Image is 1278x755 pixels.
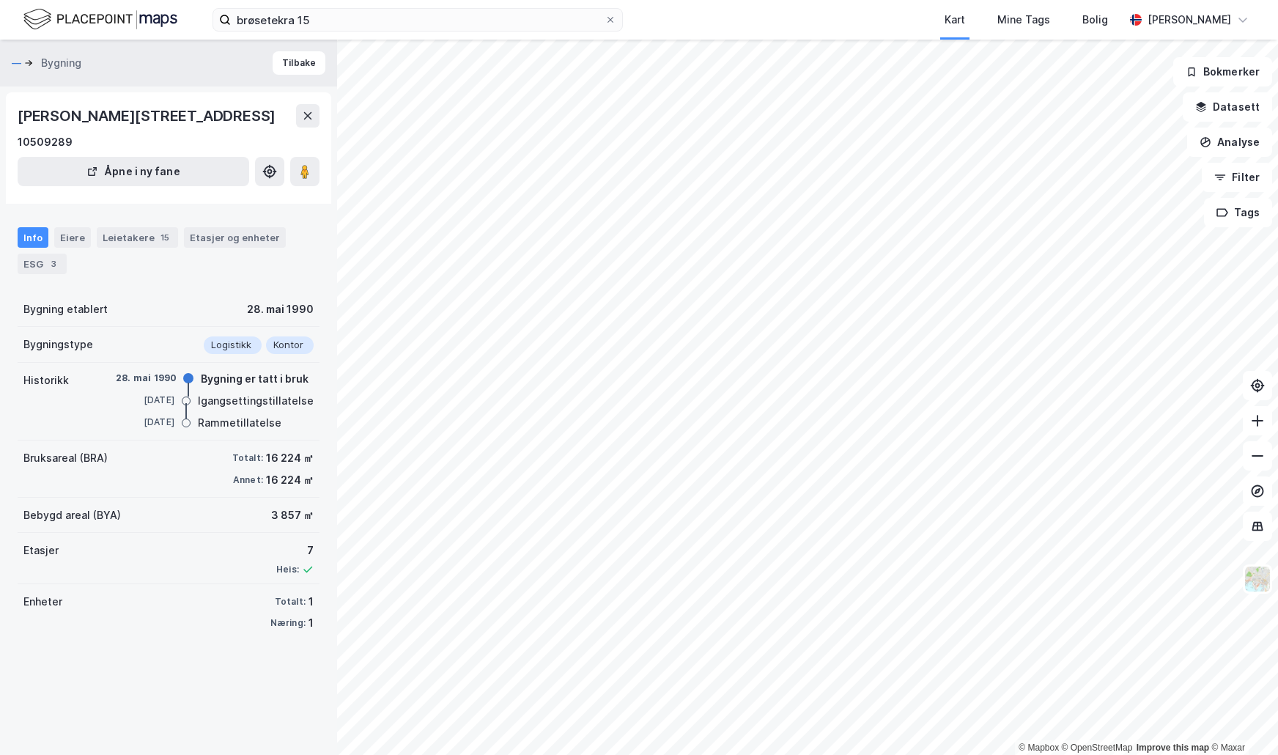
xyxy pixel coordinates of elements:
div: Info [18,227,48,248]
div: Totalt: [232,452,263,464]
div: 1 [309,614,314,632]
div: Bygningstype [23,336,93,353]
div: Bebygd areal (BYA) [23,507,121,524]
div: Leietakere [97,227,178,248]
div: 28. mai 1990 [116,372,177,385]
a: OpenStreetMap [1062,743,1133,753]
div: 15 [158,230,172,245]
div: Eiere [54,227,91,248]
div: ESG [18,254,67,274]
div: Etasjer [23,542,59,559]
div: [DATE] [116,394,174,407]
div: Igangsettingstillatelse [198,392,314,410]
div: Mine Tags [997,11,1050,29]
input: Søk på adresse, matrikkel, gårdeiere, leietakere eller personer [231,9,605,31]
div: Bygning [41,54,81,72]
img: logo.f888ab2527a4732fd821a326f86c7f29.svg [23,7,177,32]
button: Datasett [1183,92,1272,122]
div: 28. mai 1990 [247,301,314,318]
iframe: Chat Widget [1205,685,1278,755]
div: Rammetillatelse [198,414,281,432]
button: Filter [1202,163,1272,192]
div: Bruksareal (BRA) [23,449,108,467]
div: Historikk [23,372,69,389]
button: Åpne i ny fane [18,157,249,186]
div: 3 857 ㎡ [271,507,314,524]
div: Annet: [233,474,263,486]
div: [PERSON_NAME] [1148,11,1231,29]
div: Kontrollprogram for chat [1205,685,1278,755]
div: Bygning er tatt i bruk [201,370,309,388]
div: Bygning etablert [23,301,108,318]
a: Improve this map [1137,743,1209,753]
div: Totalt: [275,596,306,608]
div: Kart [945,11,965,29]
div: 1 [309,593,314,611]
button: — [12,56,24,70]
div: [PERSON_NAME][STREET_ADDRESS] [18,104,278,128]
button: Tilbake [273,51,325,75]
div: Etasjer og enheter [190,231,280,244]
button: Analyse [1187,128,1272,157]
div: 16 224 ㎡ [266,449,314,467]
div: Bolig [1082,11,1108,29]
div: 3 [46,257,61,271]
div: Næring: [270,617,306,629]
img: Z [1244,565,1271,593]
div: 7 [276,542,314,559]
a: Mapbox [1019,743,1059,753]
div: 10509289 [18,133,73,151]
div: Heis: [276,564,299,575]
button: Bokmerker [1173,57,1272,86]
div: 16 224 ㎡ [266,471,314,489]
button: Tags [1204,198,1272,227]
div: Enheter [23,593,62,611]
div: [DATE] [116,416,174,429]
